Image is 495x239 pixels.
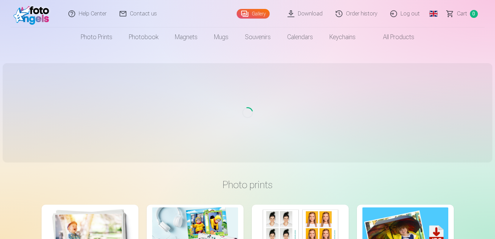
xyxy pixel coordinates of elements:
[364,27,423,47] a: All products
[470,10,478,18] span: 0
[167,27,206,47] a: Magnets
[279,27,321,47] a: Calendars
[237,27,279,47] a: Souvenirs
[121,27,167,47] a: Photobook
[47,179,448,191] h3: Photo prints
[72,27,121,47] a: Photo prints
[457,10,467,18] span: Сart
[206,27,237,47] a: Mugs
[13,3,53,25] img: /fa1
[237,9,270,19] a: Gallery
[321,27,364,47] a: Keychains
